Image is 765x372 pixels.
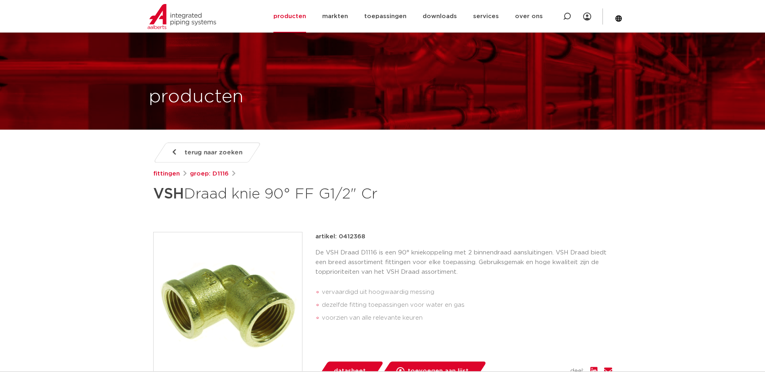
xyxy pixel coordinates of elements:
h1: producten [149,84,244,110]
li: dezelfde fitting toepassingen voor water en gas [322,299,612,312]
h1: Draad knie 90° FF G1/2" Cr [153,182,456,206]
a: groep: D1116 [190,169,229,179]
li: vervaardigd uit hoogwaardig messing [322,286,612,299]
p: De VSH Draad D1116 is een 90° kniekoppeling met 2 binnendraad aansluitingen. VSH Draad biedt een ... [315,248,612,277]
li: voorzien van alle relevante keuren [322,312,612,324]
span: terug naar zoeken [185,146,242,159]
a: terug naar zoeken [153,143,261,163]
p: artikel: 0412368 [315,232,365,242]
a: fittingen [153,169,180,179]
strong: VSH [153,187,184,201]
